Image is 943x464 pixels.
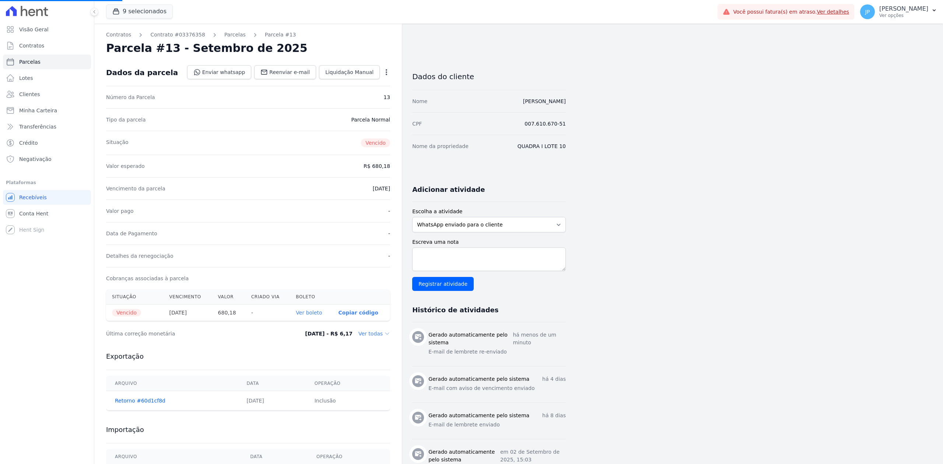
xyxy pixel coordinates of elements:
dt: Número da Parcela [106,94,155,101]
dd: [DATE] - R$ 6,17 [305,330,353,337]
a: Parcelas [3,55,91,69]
a: Lotes [3,71,91,85]
span: Clientes [19,91,40,98]
dd: - [388,207,390,215]
p: há menos de um minuto [513,331,566,347]
a: [PERSON_NAME] [523,98,566,104]
h3: Exportação [106,352,390,361]
dd: - [388,230,390,237]
span: Você possui fatura(s) em atraso. [733,8,849,16]
dt: CPF [412,120,422,127]
span: Transferências [19,123,56,130]
p: há 4 dias [542,375,566,383]
div: Dados da parcela [106,68,178,77]
dd: Ver todas [358,330,390,337]
th: Data [238,376,305,391]
h2: Parcela #13 - Setembro de 2025 [106,42,308,55]
a: Minha Carteira [3,103,91,118]
td: Inclusão [306,391,390,411]
a: Crédito [3,136,91,150]
span: JP [865,9,870,14]
th: 680,18 [212,305,245,321]
h3: Gerado automaticamente pelo sistema [428,331,513,347]
span: Conta Hent [19,210,48,217]
button: Copiar código [339,310,378,316]
th: Arquivo [106,376,238,391]
p: há 8 dias [542,412,566,419]
span: Negativação [19,155,52,163]
a: Transferências [3,119,91,134]
a: Retorno #60d1cf8d [115,398,165,404]
div: Plataformas [6,178,88,187]
span: Liquidação Manual [325,68,374,76]
a: Contrato #03376358 [150,31,205,39]
td: [DATE] [238,391,305,411]
dd: 007.610.670-51 [525,120,566,127]
input: Registrar atividade [412,277,474,291]
th: Boleto [290,289,332,305]
span: Vencido [361,138,390,147]
a: Liquidação Manual [319,65,380,79]
dt: Data de Pagamento [106,230,157,237]
dt: Nome da propriedade [412,143,469,150]
a: Contratos [3,38,91,53]
dt: Última correção monetária [106,330,274,337]
nav: Breadcrumb [106,31,390,39]
button: JP [PERSON_NAME] Ver opções [854,1,943,22]
th: Criado via [245,289,290,305]
dt: Valor esperado [106,162,145,170]
dd: R$ 680,18 [364,162,390,170]
h3: Gerado automaticamente pelo sistema [428,375,529,383]
a: Contratos [106,31,131,39]
button: 9 selecionados [106,4,173,18]
p: E-mail de lembrete re-enviado [428,348,566,356]
span: Crédito [19,139,38,147]
a: Ver detalhes [817,9,849,15]
dt: Detalhes da renegociação [106,252,173,260]
label: Escreva uma nota [412,238,566,246]
th: Valor [212,289,245,305]
h3: Gerado automaticamente pelo sistema [428,412,529,419]
h3: Importação [106,425,390,434]
h3: Adicionar atividade [412,185,485,194]
span: Lotes [19,74,33,82]
dt: Tipo da parcela [106,116,146,123]
th: Situação [106,289,164,305]
a: Parcelas [224,31,246,39]
dd: 13 [383,94,390,101]
dd: [DATE] [373,185,390,192]
h3: Dados do cliente [412,72,566,81]
dd: QUADRA I LOTE 10 [518,143,566,150]
span: Reenviar e-mail [269,68,310,76]
a: Conta Hent [3,206,91,221]
span: Contratos [19,42,44,49]
dt: Valor pago [106,207,134,215]
p: Ver opções [879,13,928,18]
a: Ver boleto [296,310,322,316]
a: Parcela #13 [265,31,296,39]
dd: Parcela Normal [351,116,390,123]
a: Enviar whatsapp [187,65,252,79]
dd: - [388,252,390,260]
span: Vencido [112,309,141,316]
h3: Gerado automaticamente pelo sistema [428,448,500,464]
dt: Nome [412,98,427,105]
dt: Vencimento da parcela [106,185,165,192]
span: Minha Carteira [19,107,57,114]
th: Vencimento [164,289,212,305]
a: Clientes [3,87,91,102]
dt: Cobranças associadas à parcela [106,275,189,282]
a: Reenviar e-mail [254,65,316,79]
th: - [245,305,290,321]
a: Negativação [3,152,91,166]
label: Escolha a atividade [412,208,566,215]
p: em 02 de Setembro de 2025, 15:03 [500,448,566,464]
a: Recebíveis [3,190,91,205]
span: Parcelas [19,58,41,66]
a: Visão Geral [3,22,91,37]
p: E-mail de lembrete enviado [428,421,566,429]
h3: Histórico de atividades [412,306,498,314]
p: [PERSON_NAME] [879,5,928,13]
span: Visão Geral [19,26,49,33]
